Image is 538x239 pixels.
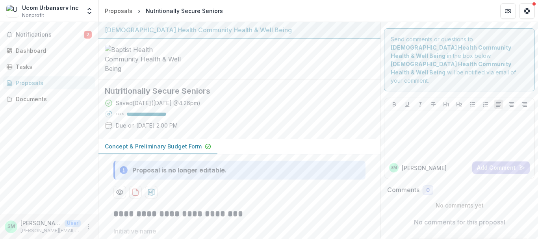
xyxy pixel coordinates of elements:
[129,186,142,198] button: download-proposal
[105,86,362,96] h2: Nutritionally Secure Seniors
[500,3,516,19] button: Partners
[16,63,89,71] div: Tasks
[16,79,89,87] div: Proposals
[426,187,430,194] span: 0
[472,161,530,174] button: Add Comment
[3,44,95,57] a: Dashboard
[16,46,89,55] div: Dashboard
[384,28,535,91] div: Send comments or questions to in the box below. will be notified via email of your comment.
[116,99,200,107] div: Saved [DATE] ( [DATE] @ 4:26pm )
[391,61,511,76] strong: [DEMOGRAPHIC_DATA] Health Community Health & Well Being
[113,226,156,236] p: Initiative name
[84,31,92,39] span: 2
[84,222,93,232] button: More
[387,186,419,194] h2: Comments
[113,186,126,198] button: Preview 2921a6d9-dacf-4d10-ad5f-41a973986136-0.pdf
[455,100,464,109] button: Heading 2
[116,121,178,130] p: Due on [DATE] 2:00 PM
[145,186,158,198] button: download-proposal
[494,100,503,109] button: Align Left
[146,7,223,15] div: Nutritionally Secure Seniors
[3,28,95,41] button: Notifications2
[7,224,15,229] div: Sara Mitchell
[416,100,425,109] button: Italicize
[391,166,397,170] div: Sara Mitchell
[390,100,399,109] button: Bold
[20,219,61,227] p: [PERSON_NAME]
[105,25,374,35] div: [DEMOGRAPHIC_DATA] Health Community Health & Well Being
[3,93,95,106] a: Documents
[387,201,532,209] p: No comments yet
[519,3,535,19] button: Get Help
[116,111,124,117] p: 100 %
[468,100,477,109] button: Bullet List
[429,100,438,109] button: Strike
[132,165,227,175] div: Proposal is no longer editable.
[22,4,79,12] div: Ucom Urbanserv Inc
[507,100,516,109] button: Align Center
[16,95,89,103] div: Documents
[414,217,505,227] p: No comments for this proposal
[16,31,84,38] span: Notifications
[402,164,447,172] p: [PERSON_NAME]
[442,100,451,109] button: Heading 1
[520,100,529,109] button: Align Right
[22,12,44,19] span: Nonprofit
[102,5,135,17] a: Proposals
[3,76,95,89] a: Proposals
[105,7,132,15] div: Proposals
[105,45,184,73] img: Baptist Health Community Health & Well Being
[3,60,95,73] a: Tasks
[6,5,19,17] img: Ucom Urbanserv Inc
[391,44,511,59] strong: [DEMOGRAPHIC_DATA] Health Community Health & Well Being
[65,220,81,227] p: User
[481,100,490,109] button: Ordered List
[20,227,81,234] p: [PERSON_NAME][EMAIL_ADDRESS][DOMAIN_NAME]
[102,5,226,17] nav: breadcrumb
[105,142,202,150] p: Concept & Preliminary Budget Form
[403,100,412,109] button: Underline
[84,3,95,19] button: Open entity switcher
